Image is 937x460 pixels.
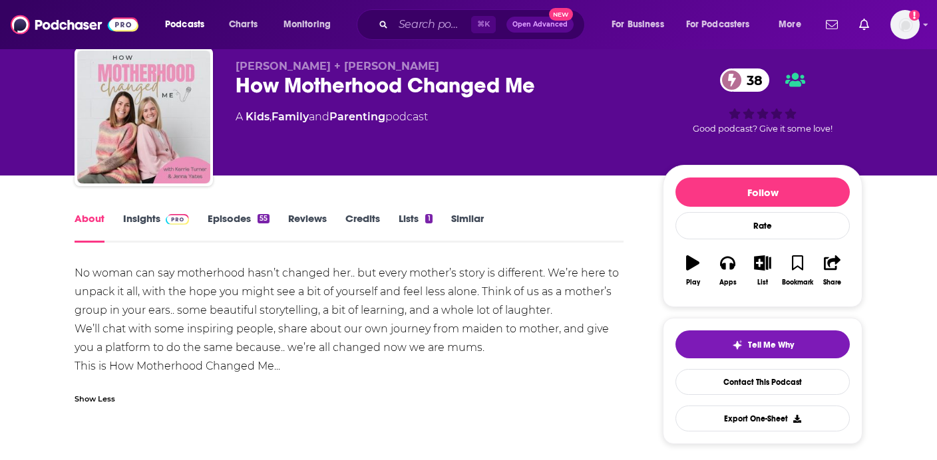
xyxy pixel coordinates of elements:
span: , [270,110,272,123]
button: Share [815,247,850,294]
a: Similar [451,212,484,243]
div: Share [823,279,841,287]
img: tell me why sparkle [732,340,743,350]
button: open menu [769,14,818,35]
div: Rate [675,212,850,239]
button: Show profile menu [890,10,920,39]
div: Apps [719,279,737,287]
div: List [757,279,768,287]
div: A podcast [236,109,428,125]
span: New [549,8,573,21]
span: ⌘ K [471,16,496,33]
span: Open Advanced [512,21,568,28]
span: More [779,15,801,34]
a: Family [272,110,309,123]
a: Charts [220,14,266,35]
a: Kids [246,110,270,123]
button: open menu [156,14,222,35]
span: Monitoring [283,15,331,34]
button: Play [675,247,710,294]
span: and [309,110,329,123]
div: Search podcasts, credits, & more... [369,9,598,40]
a: Show notifications dropdown [854,13,874,36]
a: Show notifications dropdown [821,13,843,36]
span: Tell Me Why [748,340,794,350]
button: open menu [602,14,681,35]
a: About [75,212,104,243]
button: Follow [675,177,850,207]
span: For Business [612,15,664,34]
button: Bookmark [780,247,815,294]
img: User Profile [890,10,920,39]
div: 55 [258,214,270,223]
span: For Podcasters [686,15,750,34]
span: Charts [229,15,258,34]
a: Reviews [288,212,327,243]
button: open menu [677,14,769,35]
img: How Motherhood Changed Me [77,51,210,183]
button: List [745,247,780,294]
span: [PERSON_NAME] + [PERSON_NAME] [236,60,439,72]
a: Parenting [329,110,385,123]
svg: Add a profile image [909,10,920,21]
div: 38Good podcast? Give it some love! [663,60,862,142]
button: Open AdvancedNew [506,17,574,33]
div: No woman can say motherhood hasn’t changed her.. but every mother’s story is different. We’re her... [75,264,624,376]
span: Good podcast? Give it some love! [693,124,833,134]
a: Credits [345,212,380,243]
img: Podchaser - Follow, Share and Rate Podcasts [11,12,138,37]
a: Episodes55 [208,212,270,243]
div: Bookmark [782,279,813,287]
span: 38 [733,68,769,92]
a: Contact This Podcast [675,369,850,395]
button: tell me why sparkleTell Me Why [675,330,850,358]
a: Lists1 [399,212,432,243]
div: 1 [425,214,432,223]
button: open menu [274,14,348,35]
a: InsightsPodchaser Pro [123,212,189,243]
button: Apps [710,247,745,294]
img: Podchaser Pro [166,214,189,225]
span: Podcasts [165,15,204,34]
a: 38 [720,68,769,92]
div: Play [686,279,700,287]
button: Export One-Sheet [675,405,850,431]
input: Search podcasts, credits, & more... [393,14,471,35]
span: Logged in as antonettefrontgate [890,10,920,39]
